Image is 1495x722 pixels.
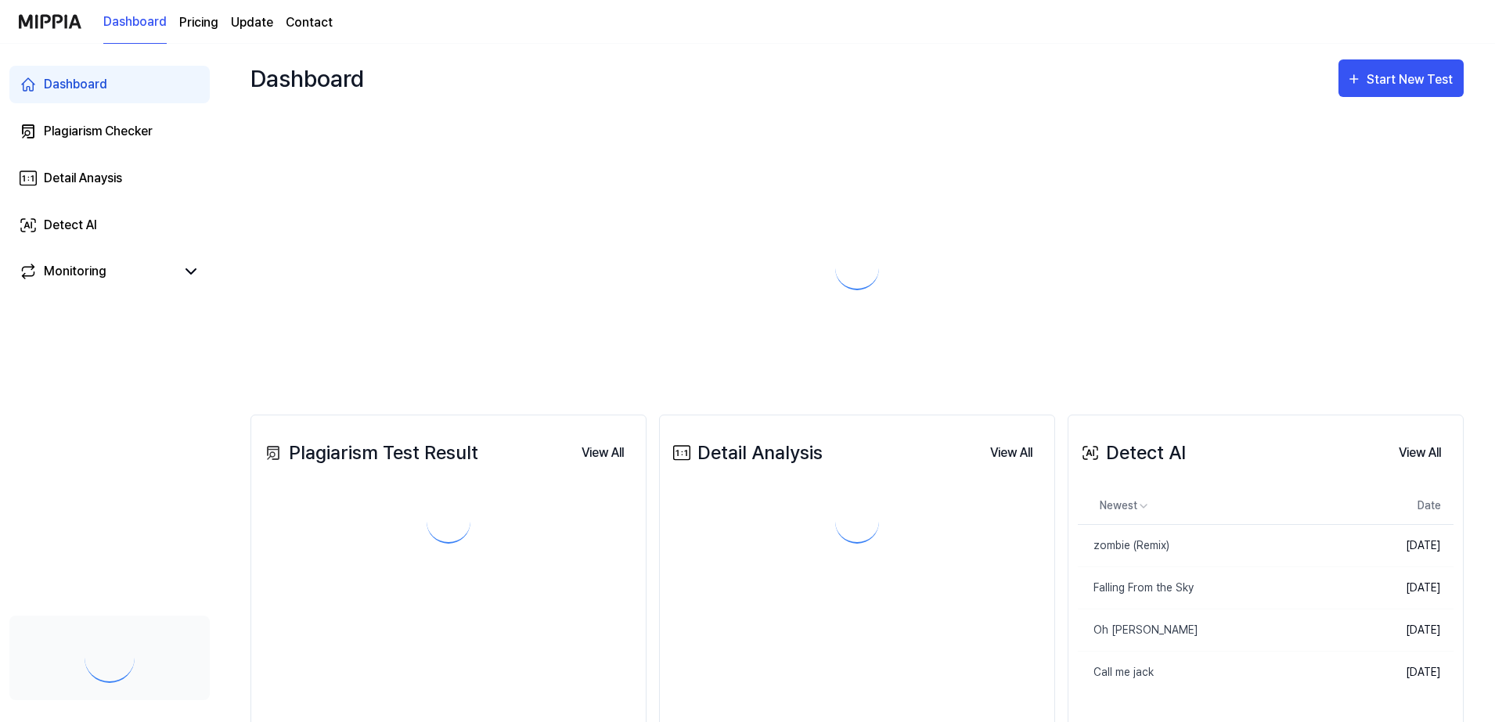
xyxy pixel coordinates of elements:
[1367,70,1456,90] div: Start New Test
[1078,664,1154,681] div: Call me jack
[1078,580,1194,596] div: Falling From the Sky
[286,13,333,32] a: Contact
[9,207,210,244] a: Detect AI
[44,262,106,281] div: Monitoring
[9,66,210,103] a: Dashboard
[569,437,636,469] button: View All
[1363,652,1454,694] td: [DATE]
[19,262,175,281] a: Monitoring
[978,437,1045,469] button: View All
[1363,609,1454,652] td: [DATE]
[44,75,107,94] div: Dashboard
[179,13,218,32] button: Pricing
[1078,622,1198,638] div: Oh [PERSON_NAME]
[250,59,364,97] div: Dashboard
[44,216,97,235] div: Detect AI
[1338,59,1464,97] button: Start New Test
[1078,537,1169,554] div: zombie (Remix)
[1078,439,1186,467] div: Detect AI
[1363,487,1454,525] th: Date
[44,169,122,188] div: Detail Anaysis
[1078,567,1363,609] a: Falling From the Sky
[103,1,167,44] a: Dashboard
[669,439,823,467] div: Detail Analysis
[9,113,210,150] a: Plagiarism Checker
[261,439,478,467] div: Plagiarism Test Result
[231,13,273,32] a: Update
[44,122,153,141] div: Plagiarism Checker
[1386,437,1454,469] button: View All
[1078,525,1363,566] a: zombie (Remix)
[9,160,210,197] a: Detail Anaysis
[1363,567,1454,609] td: [DATE]
[1078,609,1363,651] a: Oh [PERSON_NAME]
[1363,525,1454,567] td: [DATE]
[1078,652,1363,693] a: Call me jack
